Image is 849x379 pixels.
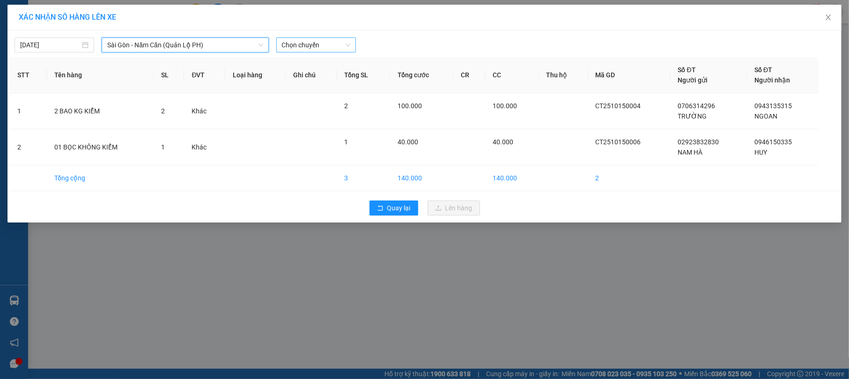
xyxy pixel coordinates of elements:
span: 0706314296 [678,102,716,110]
th: Tổng SL [337,57,390,93]
th: Loại hàng [225,57,286,93]
td: 2 [10,129,47,165]
span: XÁC NHẬN SỐ HÀNG LÊN XE [19,13,116,22]
th: CC [485,57,539,93]
span: HUY [754,149,767,156]
span: 0946150335 [754,138,792,146]
span: Quay lại [387,203,411,213]
span: down [258,42,264,48]
button: rollbackQuay lại [369,201,418,216]
td: 2 BAO KG KIỂM [47,93,154,129]
td: 140.000 [485,165,539,191]
th: Tổng cước [390,57,453,93]
span: CT2510150004 [596,102,641,110]
td: Khác [184,129,225,165]
span: 40.000 [398,138,418,146]
button: uploadLên hàng [428,201,480,216]
span: 2 [161,107,165,115]
span: Sài Gòn - Năm Căn (Quản Lộ PH) [107,38,263,52]
td: 2 [588,165,671,191]
th: STT [10,57,47,93]
td: Khác [184,93,225,129]
span: CT2510150006 [596,138,641,146]
span: 2 [345,102,348,110]
li: 02839.63.63.63 [4,32,178,44]
th: Tên hàng [47,57,154,93]
span: 1 [345,138,348,146]
th: ĐVT [184,57,225,93]
span: TRƯỜNG [678,112,707,120]
td: 01 BỌC KHÔNG KIỂM [47,129,154,165]
span: phone [54,34,61,42]
span: 1 [161,143,165,151]
span: Chọn chuyến [282,38,350,52]
span: 100.000 [398,102,422,110]
th: Mã GD [588,57,671,93]
button: Close [815,5,842,31]
th: Thu hộ [539,57,588,93]
span: NGOAN [754,112,777,120]
th: Ghi chú [286,57,337,93]
span: Số ĐT [754,66,772,74]
span: 40.000 [493,138,513,146]
span: 0943135315 [754,102,792,110]
span: Người gửi [678,76,708,84]
td: 1 [10,93,47,129]
span: NAM HÀ [678,149,703,156]
td: 3 [337,165,390,191]
span: 100.000 [493,102,517,110]
span: close [825,14,832,21]
td: 140.000 [390,165,453,191]
span: Số ĐT [678,66,696,74]
b: GỬI : VP Cần Thơ [4,59,104,74]
b: [PERSON_NAME] [54,6,133,18]
input: 15/10/2025 [20,40,80,50]
span: Người nhận [754,76,790,84]
th: SL [154,57,184,93]
span: rollback [377,205,384,212]
span: environment [54,22,61,30]
th: CR [453,57,485,93]
td: Tổng cộng [47,165,154,191]
span: 02923832830 [678,138,719,146]
li: 85 [PERSON_NAME] [4,21,178,32]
